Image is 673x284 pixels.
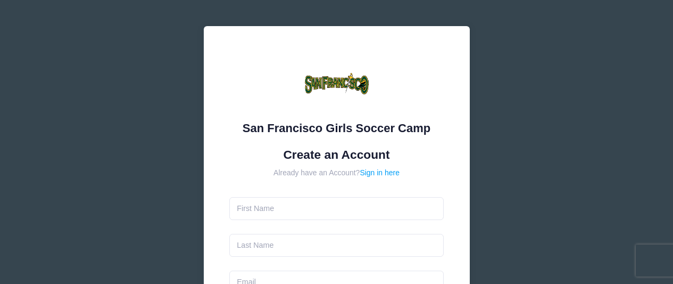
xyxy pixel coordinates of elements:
a: Sign in here [360,168,400,177]
img: San Francisco Girls Soccer Camp [305,52,369,116]
input: Last Name [229,234,444,257]
div: San Francisco Girls Soccer Camp [229,119,444,137]
div: Already have an Account? [229,167,444,178]
h1: Create an Account [229,148,444,162]
input: First Name [229,197,444,220]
